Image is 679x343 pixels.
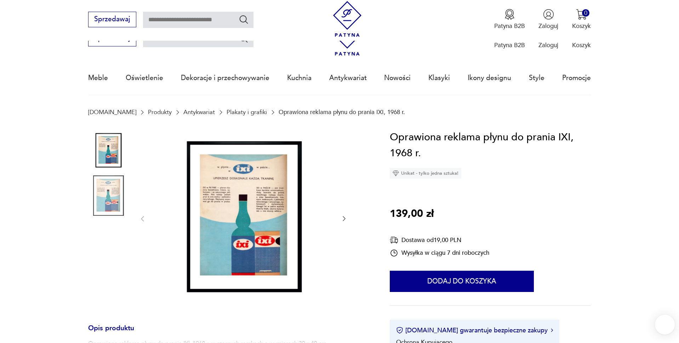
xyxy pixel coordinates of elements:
[494,9,525,30] button: Patyna B2B
[390,271,534,292] button: Dodaj do koszyka
[239,33,249,44] button: Szukaj
[572,41,591,49] p: Koszyk
[227,109,267,116] a: Plakaty i grafiki
[576,9,587,20] img: Ikona koszyka
[504,9,515,20] img: Ikona medalu
[88,175,129,216] img: Zdjęcie produktu Oprawiona reklama płynu do prania IXI, 1968 r.
[279,109,405,116] p: Oprawiona reklama płynu do prania IXI, 1968 r.
[88,12,136,27] button: Sprzedawaj
[393,170,399,176] img: Ikona diamentu
[88,36,136,42] a: Sprzedawaj
[538,9,558,30] button: Zaloguj
[562,62,591,94] a: Promocje
[551,328,553,332] img: Ikona strzałki w prawo
[239,14,249,24] button: Szukaj
[494,41,525,49] p: Patyna B2B
[390,249,489,257] div: Wysyłka w ciągu 7 dni roboczych
[572,9,591,30] button: 0Koszyk
[126,62,163,94] a: Oświetlenie
[494,9,525,30] a: Ikona medaluPatyna B2B
[396,327,403,334] img: Ikona certyfikatu
[390,236,489,244] div: Dostawa od 19,00 PLN
[428,62,450,94] a: Klasyki
[390,236,398,244] img: Ikona dostawy
[155,129,332,307] img: Zdjęcie produktu Oprawiona reklama płynu do prania IXI, 1968 r.
[543,9,554,20] img: Ikonka użytkownika
[390,129,591,162] h1: Oprawiona reklama płynu do prania IXI, 1968 r.
[329,62,367,94] a: Antykwariat
[88,326,369,340] h3: Opis produktu
[655,315,675,334] iframe: Smartsupp widget button
[384,62,411,94] a: Nowości
[88,109,136,116] a: [DOMAIN_NAME]
[181,62,269,94] a: Dekoracje i przechowywanie
[538,41,558,49] p: Zaloguj
[183,109,215,116] a: Antykwariat
[148,109,172,116] a: Produkty
[396,326,553,335] button: [DOMAIN_NAME] gwarantuje bezpieczne zakupy
[330,1,365,37] img: Patyna - sklep z meblami i dekoracjami vintage
[582,9,589,17] div: 0
[468,62,511,94] a: Ikony designu
[287,62,312,94] a: Kuchnia
[88,17,136,23] a: Sprzedawaj
[572,22,591,30] p: Koszyk
[529,62,544,94] a: Style
[494,22,525,30] p: Patyna B2B
[390,168,461,179] div: Unikat - tylko jedna sztuka!
[390,206,434,222] p: 139,00 zł
[88,130,129,171] img: Zdjęcie produktu Oprawiona reklama płynu do prania IXI, 1968 r.
[538,22,558,30] p: Zaloguj
[88,62,108,94] a: Meble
